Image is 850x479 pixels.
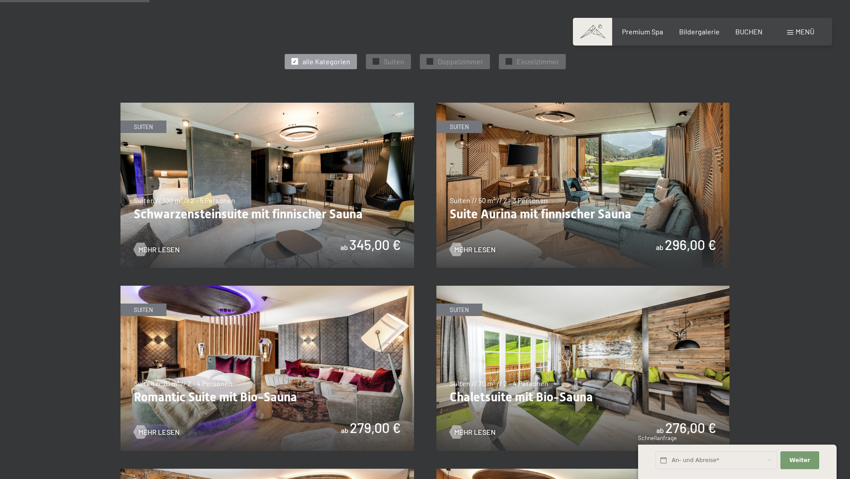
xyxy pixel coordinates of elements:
[454,245,496,254] span: Mehr Lesen
[120,286,414,292] a: Romantic Suite mit Bio-Sauna
[384,57,404,67] span: Suiten
[134,245,180,254] a: Mehr Lesen
[436,286,730,292] a: Chaletsuite mit Bio-Sauna
[436,469,730,475] a: Suite Deluxe mit Sauna
[780,451,819,470] button: Weiter
[374,58,377,65] span: ✓
[120,286,414,451] img: Romantic Suite mit Bio-Sauna
[120,103,414,268] img: Schwarzensteinsuite mit finnischer Sauna
[735,27,763,36] a: BUCHEN
[450,427,496,437] a: Mehr Lesen
[517,57,559,67] span: Einzelzimmer
[436,103,730,268] img: Suite Aurina mit finnischer Sauna
[134,427,180,437] a: Mehr Lesen
[436,286,730,451] img: Chaletsuite mit Bio-Sauna
[293,58,296,65] span: ✓
[438,57,483,67] span: Doppelzimmer
[436,103,730,108] a: Suite Aurina mit finnischer Sauna
[622,27,663,36] a: Premium Spa
[679,27,720,36] a: Bildergalerie
[120,103,414,108] a: Schwarzensteinsuite mit finnischer Sauna
[138,245,180,254] span: Mehr Lesen
[796,27,814,36] span: Menü
[120,469,414,475] a: Nature Suite mit Sauna
[303,57,350,67] span: alle Kategorien
[138,427,180,437] span: Mehr Lesen
[789,456,810,464] span: Weiter
[507,58,510,65] span: ✓
[454,427,496,437] span: Mehr Lesen
[450,245,496,254] a: Mehr Lesen
[428,58,431,65] span: ✓
[638,434,677,442] span: Schnellanfrage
